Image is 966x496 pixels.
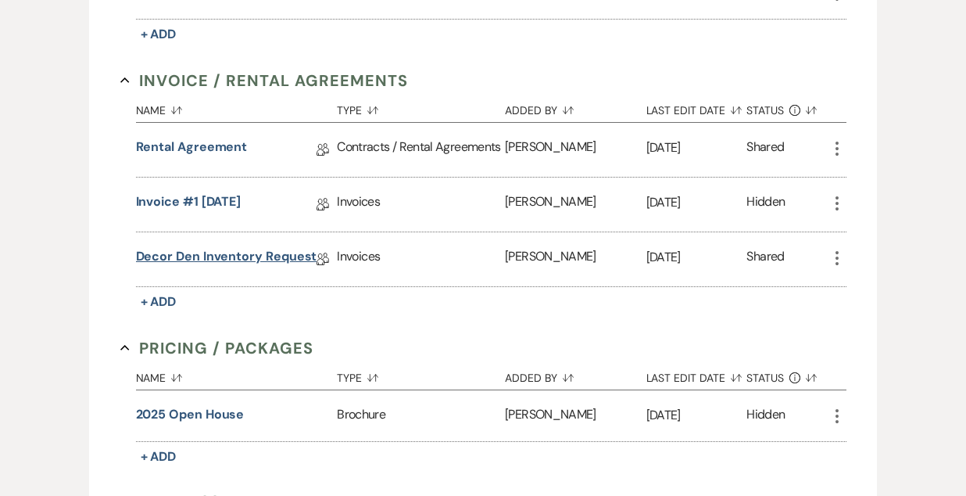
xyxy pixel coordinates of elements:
[141,293,177,310] span: + Add
[505,123,646,177] div: [PERSON_NAME]
[337,232,505,286] div: Invoices
[136,405,245,424] button: 2025 Open House
[141,26,177,42] span: + Add
[120,336,314,360] button: Pricing / Packages
[746,138,784,162] div: Shared
[136,360,338,390] button: Name
[337,390,505,441] div: Brochure
[136,138,248,162] a: Rental Agreement
[141,448,177,465] span: + Add
[646,192,747,213] p: [DATE]
[120,69,409,92] button: Invoice / Rental Agreements
[136,291,181,313] button: + Add
[646,405,747,426] p: [DATE]
[646,138,747,158] p: [DATE]
[136,192,241,217] a: Invoice #1 [DATE]
[505,390,646,441] div: [PERSON_NAME]
[746,247,784,271] div: Shared
[746,405,785,426] div: Hidden
[746,105,784,116] span: Status
[337,123,505,177] div: Contracts / Rental Agreements
[505,360,646,390] button: Added By
[337,178,505,232] div: Invoices
[646,92,747,122] button: Last Edit Date
[136,446,181,468] button: + Add
[746,360,827,390] button: Status
[505,92,646,122] button: Added By
[505,178,646,232] div: [PERSON_NAME]
[505,232,646,286] div: [PERSON_NAME]
[136,247,317,271] a: Decor Den Inventory Request
[136,23,181,45] button: + Add
[746,92,827,122] button: Status
[136,92,338,122] button: Name
[746,192,785,217] div: Hidden
[337,360,505,390] button: Type
[646,247,747,268] p: [DATE]
[337,92,505,122] button: Type
[746,372,784,383] span: Status
[646,360,747,390] button: Last Edit Date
